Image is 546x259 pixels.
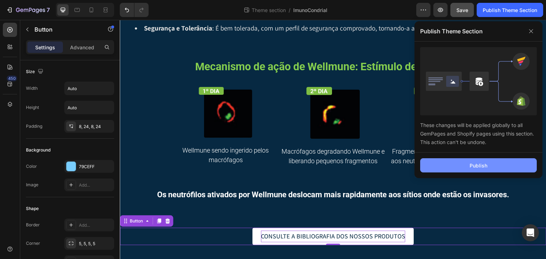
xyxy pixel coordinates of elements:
[26,104,39,111] div: Height
[26,85,38,92] div: Width
[79,182,112,188] div: Add...
[7,76,17,81] div: 450
[294,67,348,119] img: gempages_503978755367109511-30269db9-6358-4ad4-a320-2595ee21f744.png
[289,6,290,14] span: /
[120,3,149,17] div: Undo/Redo
[26,222,40,228] div: Border
[3,3,53,17] button: 7
[26,205,39,212] div: Shape
[162,127,265,146] p: Macrófagos degradando Wellmune e liberando pequenos fragmentos
[420,158,537,172] button: Publish
[26,123,42,129] div: Padding
[79,241,112,247] div: 5, 5, 5, 5
[35,44,55,51] p: Settings
[79,222,112,228] div: Add...
[26,163,37,170] div: Color
[34,25,95,34] p: Button
[141,211,285,222] p: CONSULTE A BIBLIOGRAFIA DOS NOSSOS PRODUTOS
[65,82,114,95] input: Auto
[26,67,45,77] div: Size
[65,101,114,114] input: Auto
[70,44,94,51] p: Advanced
[9,198,25,204] div: Button
[250,6,287,14] span: Theme section
[522,224,539,241] div: Open Intercom Messenger
[47,6,50,14] p: 7
[120,20,546,259] iframe: Design area
[79,164,112,170] div: 79CEFF
[470,162,487,169] div: Publish
[26,240,40,247] div: Corner
[420,27,483,35] p: Publish Theme Section
[420,115,537,147] div: These changes will be applied globally to all GemPages and Shopify pages using this section. This...
[187,67,240,119] img: gempages_503978755367109511-6a9fe985-5fed-4860-abab-b936cd0c23e7.png
[293,6,327,14] span: ImunoCondrial
[269,127,373,155] p: Fragmentos de Wellmune aderidos aos neutrófilos, preparando-os para atividade
[37,170,389,179] strong: Os neutrófilos ativados por Wellmune deslocam mais rapidamente aos sítios onde estão os invasores.
[456,7,468,13] span: Save
[133,208,294,225] a: Rich Text Editor. Editing area: main
[26,147,50,153] div: Background
[26,182,38,188] div: Image
[141,211,285,222] div: Rich Text Editor. Editing area: main
[450,3,474,17] button: Save
[477,3,543,17] button: Publish Theme Section
[483,6,537,14] div: Publish Theme Section
[79,123,112,130] div: 8, 24, 8, 24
